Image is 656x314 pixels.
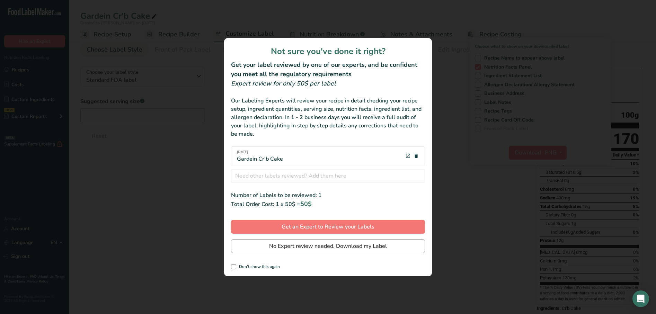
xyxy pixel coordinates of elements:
div: Gardein Cr'b Cake [237,150,283,163]
span: 50$ [300,200,312,208]
div: Number of Labels to be reviewed: 1 [231,191,425,199]
span: Don't show this again [236,264,280,269]
div: Expert review for only 50$ per label [231,79,425,88]
button: No Expert review needed. Download my Label [231,239,425,253]
span: Get an Expert to Review your Labels [282,223,374,231]
span: No Expert review needed. Download my Label [269,242,387,250]
div: Open Intercom Messenger [632,290,649,307]
h1: Not sure you've done it right? [231,45,425,57]
div: Total Order Cost: 1 x 50$ = [231,199,425,209]
input: Need other labels reviewed? Add them here [231,169,425,183]
span: [DATE] [237,150,283,155]
h2: Get your label reviewed by one of our experts, and be confident you meet all the regulatory requi... [231,60,425,79]
div: Our Labeling Experts will review your recipe in detail checking your recipe setup, ingredient qua... [231,97,425,138]
button: Get an Expert to Review your Labels [231,220,425,234]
